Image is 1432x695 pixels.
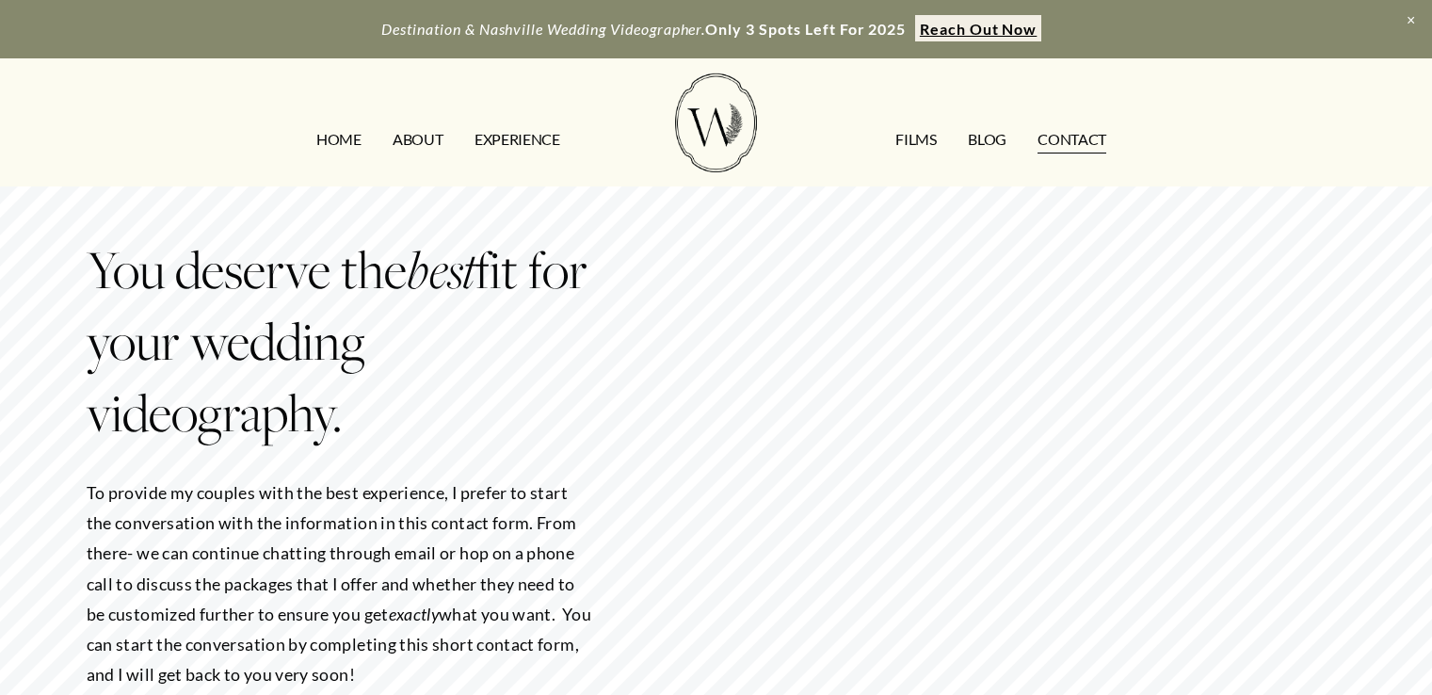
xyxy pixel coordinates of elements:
img: Wild Fern Weddings [675,73,756,172]
a: FILMS [895,125,936,155]
em: best [407,234,475,304]
em: exactly [389,604,440,624]
h2: You deserve the fit for your wedding videography. [87,234,596,447]
a: Reach Out Now [915,15,1040,41]
strong: Reach Out Now [920,20,1037,38]
a: CONTACT [1038,125,1106,155]
a: EXPERIENCE [475,125,560,155]
a: Blog [968,125,1006,155]
a: HOME [316,125,362,155]
p: To provide my couples with the best experience, I prefer to start the conversation with the infor... [87,477,596,689]
a: ABOUT [393,125,442,155]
